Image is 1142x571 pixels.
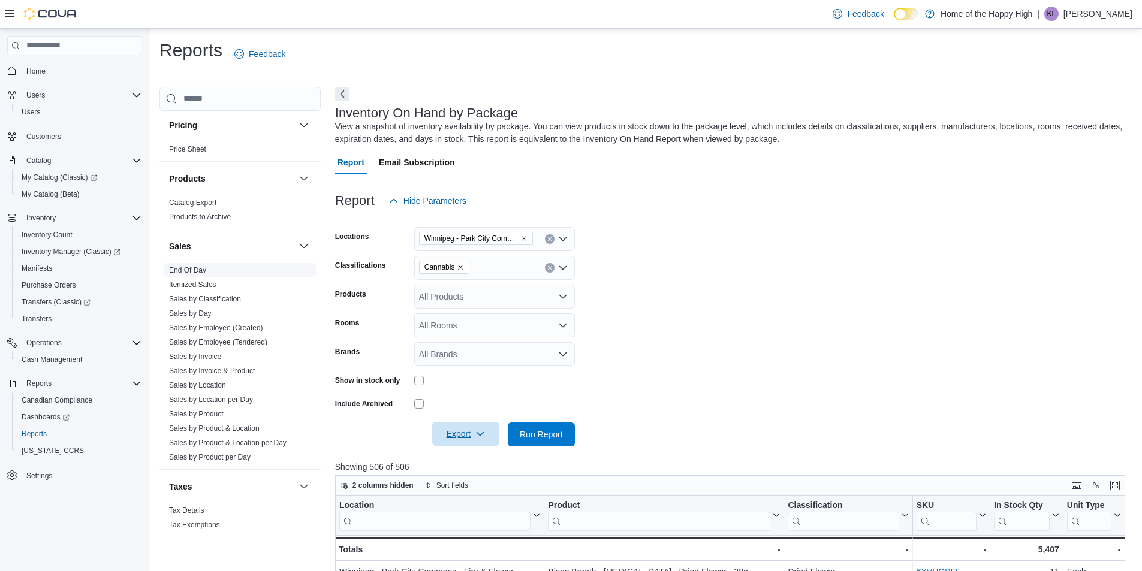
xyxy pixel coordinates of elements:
a: Dashboards [12,409,146,425]
button: Enter fullscreen [1108,478,1122,493]
span: Inventory Count [17,228,141,242]
div: Unit Type [1067,500,1111,511]
button: Manifests [12,260,146,277]
input: Dark Mode [894,8,919,20]
a: Settings [22,469,57,483]
button: Remove Cannabis from selection in this group [457,264,464,271]
a: Purchase Orders [17,278,81,292]
span: Dashboards [17,410,141,424]
button: Operations [22,336,67,350]
a: Sales by Invoice & Product [169,367,255,375]
div: 5,407 [994,542,1059,557]
span: Price Sheet [169,144,206,154]
a: Home [22,64,50,78]
button: Pricing [169,119,294,131]
span: Transfers (Classic) [17,295,141,309]
span: Feedback [249,48,285,60]
button: Taxes [169,481,294,493]
a: Inventory Manager (Classic) [17,244,125,259]
button: Sort fields [420,478,473,493]
span: Operations [26,338,62,348]
div: SKU URL [916,500,976,530]
div: In Stock Qty [994,500,1050,511]
button: Canadian Compliance [12,392,146,409]
a: Customers [22,129,66,144]
a: Cash Management [17,352,87,367]
div: Products [159,195,321,229]
span: Sales by Product & Location [169,424,260,433]
a: [US_STATE] CCRS [17,443,89,458]
span: Settings [26,471,52,481]
button: Keyboard shortcuts [1069,478,1084,493]
span: My Catalog (Classic) [17,170,141,185]
button: Products [169,173,294,185]
button: Reports [22,376,56,391]
span: [US_STATE] CCRS [22,446,84,455]
span: Operations [22,336,141,350]
h3: Report [335,194,375,208]
p: Showing 506 of 506 [335,461,1134,473]
h3: Taxes [169,481,192,493]
div: Location [339,500,531,511]
button: Reports [2,375,146,392]
button: Settings [2,466,146,484]
span: Transfers (Classic) [22,297,91,307]
span: Sales by Product & Location per Day [169,438,287,448]
button: Users [22,88,50,102]
div: Pricing [159,142,321,161]
a: Tax Details [169,506,204,515]
span: Inventory [26,213,56,223]
button: [US_STATE] CCRS [12,442,146,459]
button: Inventory [22,211,61,225]
a: Sales by Product per Day [169,453,251,461]
img: Cova [24,8,78,20]
span: Reports [22,376,141,391]
a: Canadian Compliance [17,393,97,407]
span: Inventory Manager (Classic) [22,247,120,256]
a: Users [17,105,45,119]
button: Next [335,87,349,101]
button: Home [2,62,146,80]
span: End Of Day [169,265,206,275]
label: Brands [335,347,360,357]
a: Transfers (Classic) [12,294,146,310]
div: Totals [339,542,540,557]
label: Rooms [335,318,360,328]
span: Settings [22,467,141,482]
button: Hide Parameters [384,189,471,213]
div: Unit Type [1067,500,1111,530]
a: Products to Archive [169,213,231,221]
button: Open list of options [558,263,568,273]
a: Feedback [230,42,290,66]
span: Products to Archive [169,212,231,222]
span: Home [26,67,46,76]
a: Transfers (Classic) [17,295,95,309]
span: Sales by Employee (Tendered) [169,337,267,347]
span: Cash Management [17,352,141,367]
span: 2 columns hidden [352,481,414,490]
button: Unit Type [1067,500,1121,530]
h3: Pricing [169,119,197,131]
span: Transfers [17,312,141,326]
button: Open list of options [558,349,568,359]
button: Reports [12,425,146,442]
span: Manifests [17,261,141,276]
button: Product [548,500,780,530]
a: Itemized Sales [169,280,216,289]
span: Purchase Orders [17,278,141,292]
a: Feedback [828,2,888,26]
h3: Inventory On Hand by Package [335,106,519,120]
span: My Catalog (Beta) [22,189,80,199]
h3: Products [169,173,206,185]
div: Taxes [159,503,321,537]
span: Inventory Manager (Classic) [17,244,141,259]
a: My Catalog (Classic) [12,169,146,186]
button: Export [432,422,499,446]
a: Reports [17,427,52,441]
span: Transfers [22,314,52,324]
div: - [1067,542,1121,557]
span: Export [439,422,492,446]
span: Canadian Compliance [17,393,141,407]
